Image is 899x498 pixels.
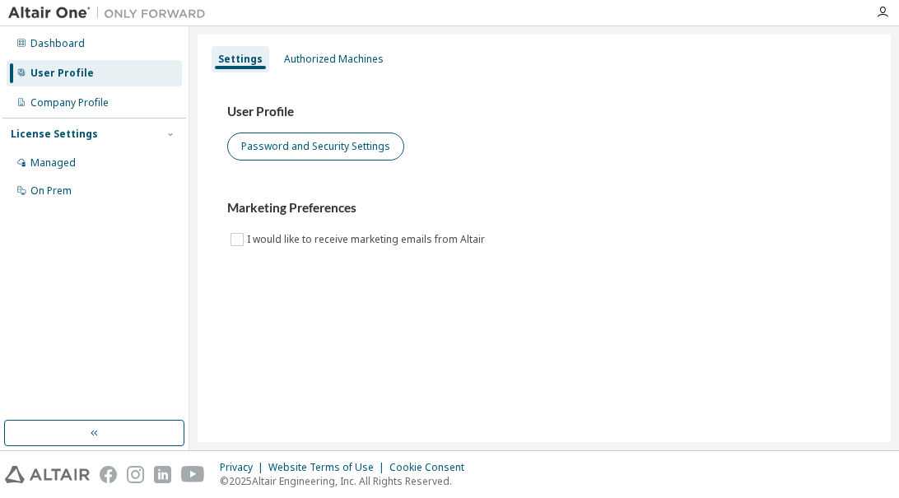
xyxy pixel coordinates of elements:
h3: Marketing Preferences [227,200,861,216]
div: Settings [218,53,263,66]
div: User Profile [30,67,94,80]
div: Managed [30,156,76,170]
div: Privacy [220,461,268,474]
img: instagram.svg [127,466,144,483]
div: Cookie Consent [389,461,474,474]
div: Company Profile [30,96,109,109]
img: altair_logo.svg [5,466,90,483]
div: License Settings [11,128,98,141]
div: Dashboard [30,37,85,50]
label: I would like to receive marketing emails from Altair [247,230,488,249]
img: youtube.svg [181,466,205,483]
div: Authorized Machines [284,53,384,66]
img: facebook.svg [100,466,117,483]
img: linkedin.svg [154,466,171,483]
p: © 2025 Altair Engineering, Inc. All Rights Reserved. [220,474,474,488]
h3: User Profile [227,104,861,120]
div: Website Terms of Use [268,461,389,474]
img: Altair One [8,5,214,21]
div: On Prem [30,184,72,198]
button: Password and Security Settings [227,133,404,161]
